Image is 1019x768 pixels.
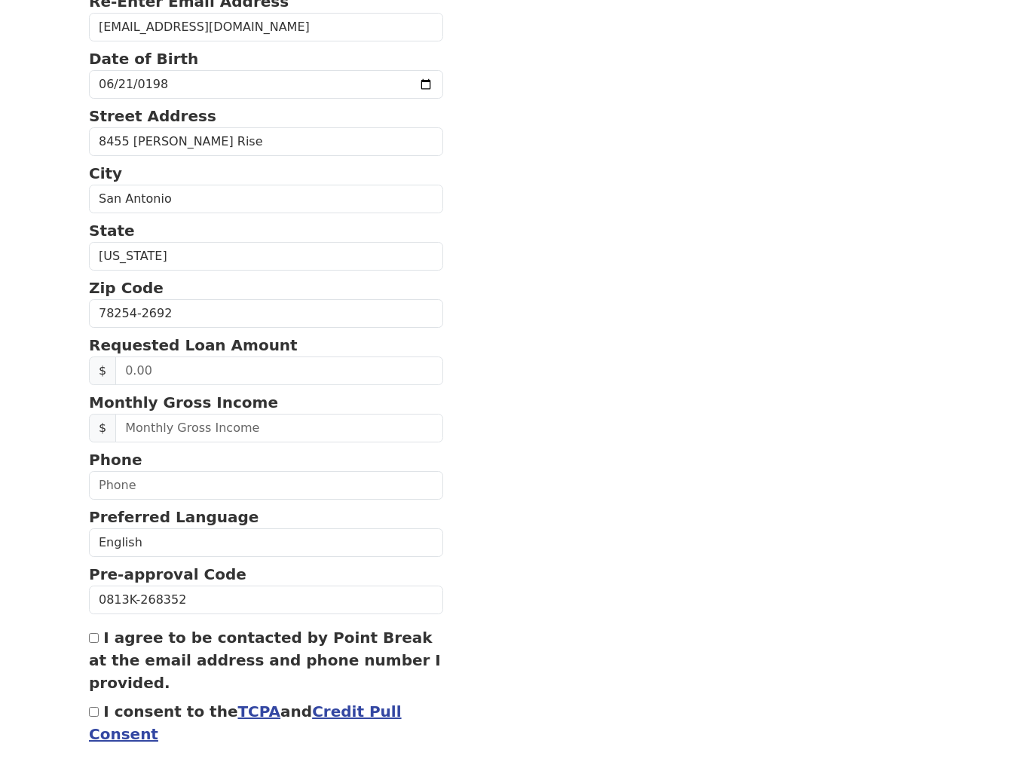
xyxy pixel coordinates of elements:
strong: City [89,164,122,182]
input: City [89,185,443,213]
strong: Preferred Language [89,508,259,526]
strong: Street Address [89,107,216,125]
strong: State [89,222,135,240]
input: Phone [89,471,443,500]
label: I consent to the and [89,702,402,743]
a: TCPA [237,702,280,721]
strong: Phone [89,451,142,469]
span: $ [89,414,116,442]
input: Pre-approval Code [89,586,443,614]
strong: Pre-approval Code [89,565,246,583]
strong: Zip Code [89,279,164,297]
strong: Requested Loan Amount [89,336,298,354]
input: Street Address [89,127,443,156]
input: Monthly Gross Income [115,414,443,442]
strong: Date of Birth [89,50,198,68]
span: $ [89,356,116,385]
input: 0.00 [115,356,443,385]
p: Monthly Gross Income [89,391,443,414]
input: Re-Enter Email Address [89,13,443,41]
label: I agree to be contacted by Point Break at the email address and phone number I provided. [89,629,441,692]
input: Zip Code [89,299,443,328]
